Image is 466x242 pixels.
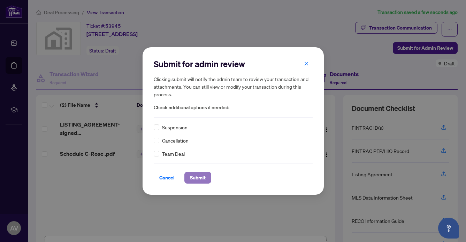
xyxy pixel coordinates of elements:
[162,123,188,131] span: Suspension
[154,172,180,184] button: Cancel
[190,172,206,183] span: Submit
[438,218,459,239] button: Open asap
[162,137,189,144] span: Cancellation
[159,172,175,183] span: Cancel
[154,75,313,98] h5: Clicking submit will notify the admin team to review your transaction and attachments. You can st...
[304,61,309,66] span: close
[184,172,211,184] button: Submit
[154,58,313,70] h2: Submit for admin review
[154,104,313,112] span: Check additional options if needed:
[162,150,185,158] span: Team Deal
